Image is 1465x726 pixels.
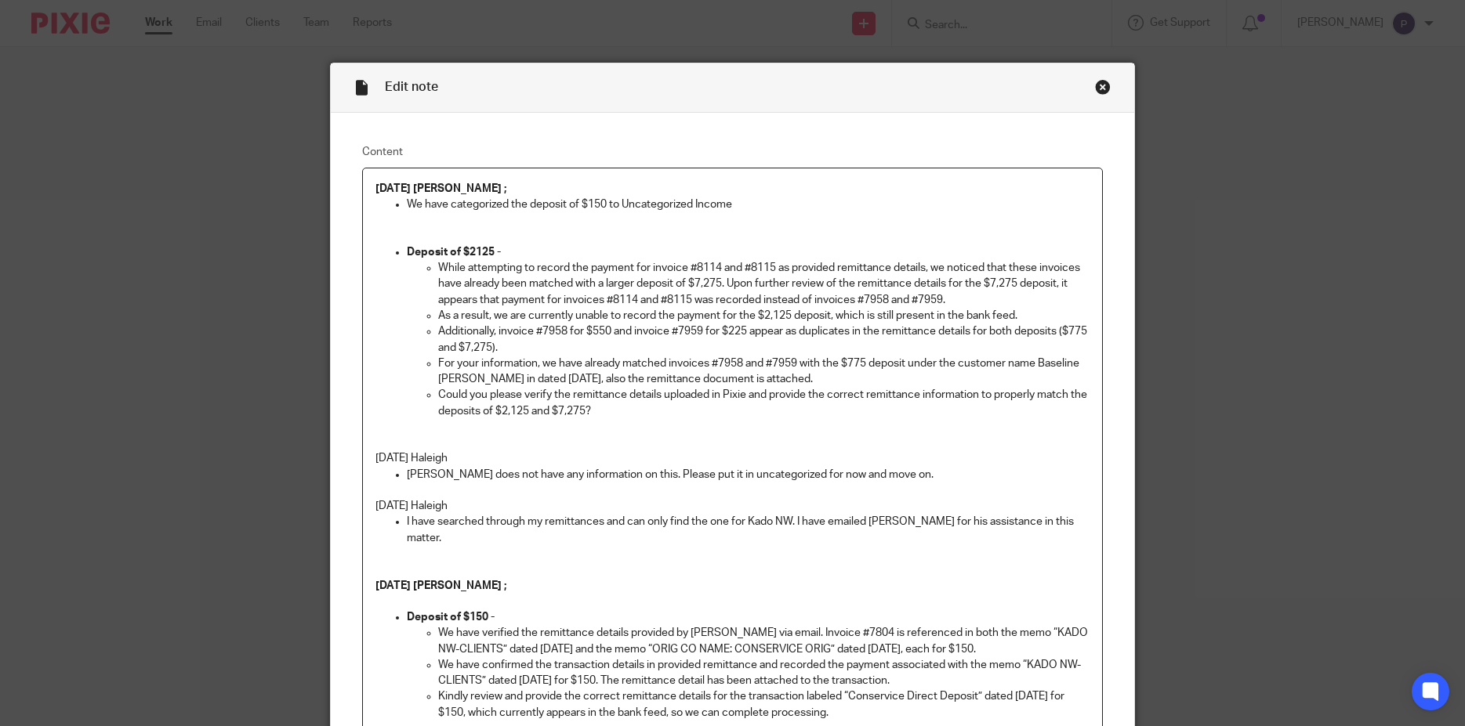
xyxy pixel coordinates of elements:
p: [DATE] Haleigh [375,450,1090,466]
p: We have confirmed the transaction details in provided remittance and recorded the payment associa... [438,657,1090,689]
span: Edit note [385,81,438,93]
strong: [DATE] [PERSON_NAME] ; [375,580,506,591]
p: While attempting to record the payment for invoice #8114 and #8115 as provided remittance details... [438,260,1090,308]
strong: Deposit of $2125 - [407,247,501,258]
p: Additionally, invoice #7958 for $550 and invoice #7959 for $225 appear as duplicates in the remit... [438,323,1090,356]
strong: Deposit of $150 - [407,612,495,623]
p: We have verified the remittance details provided by [PERSON_NAME] via email. Invoice #7804 is ref... [438,625,1090,657]
p: As a result, we are currently unable to record the payment for the $2,125 deposit, which is still... [438,308,1090,323]
strong: [DATE] [PERSON_NAME] ; [375,183,506,194]
p: [PERSON_NAME] does not have any information on this. Please put it in uncategorized for now and m... [407,467,1090,482]
p: I have searched through my remittances and can only find the one for Kado NW. I have emailed [PER... [407,514,1090,546]
label: Content [362,144,1104,160]
p: Could you please verify the remittance details uploaded in Pixie and provide the correct remittan... [438,387,1090,419]
p: For your information, we have already matched invoices #7958 and #7959 with the $775 deposit unde... [438,356,1090,388]
p: Kindly review and provide the correct remittance details for the transaction labeled “Conservice ... [438,688,1090,721]
p: [DATE] Haleigh [375,498,1090,514]
div: Close this dialog window [1095,79,1111,95]
p: We have categorized the deposit of $150 to Uncategorized Income [407,197,1090,212]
